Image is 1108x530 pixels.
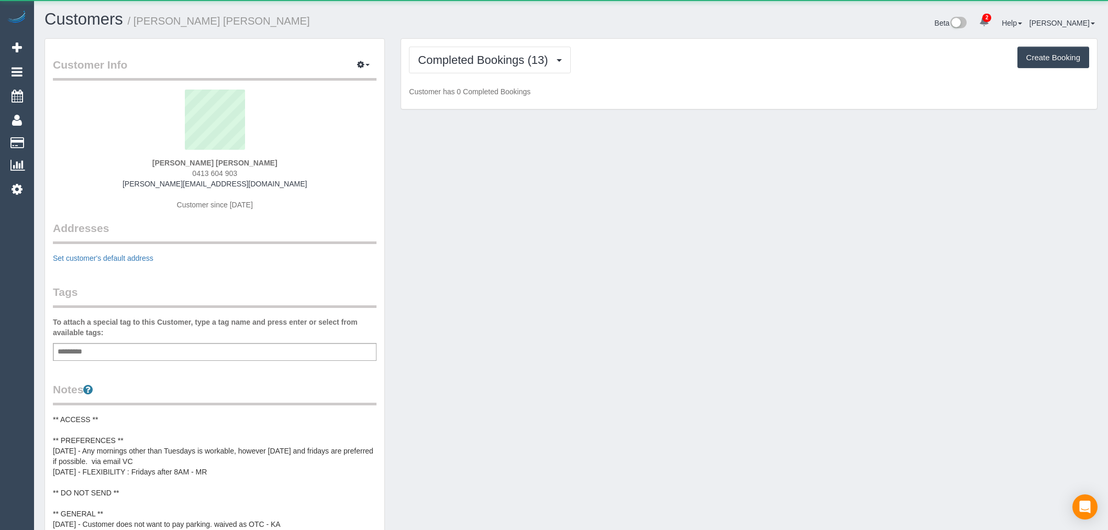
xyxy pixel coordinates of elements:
[45,10,123,28] a: Customers
[974,10,994,34] a: 2
[53,57,376,81] legend: Customer Info
[1029,19,1095,27] a: [PERSON_NAME]
[949,17,967,30] img: New interface
[152,159,278,167] strong: [PERSON_NAME] [PERSON_NAME]
[53,254,153,262] a: Set customer's default address
[128,15,310,27] small: / [PERSON_NAME] [PERSON_NAME]
[1002,19,1022,27] a: Help
[177,201,253,209] span: Customer since [DATE]
[409,86,1089,97] p: Customer has 0 Completed Bookings
[6,10,27,25] img: Automaid Logo
[935,19,967,27] a: Beta
[53,382,376,405] legend: Notes
[53,317,376,338] label: To attach a special tag to this Customer, type a tag name and press enter or select from availabl...
[1017,47,1089,69] button: Create Booking
[123,180,307,188] a: [PERSON_NAME][EMAIL_ADDRESS][DOMAIN_NAME]
[1072,494,1098,520] div: Open Intercom Messenger
[418,53,553,67] span: Completed Bookings (13)
[53,284,376,308] legend: Tags
[409,47,570,73] button: Completed Bookings (13)
[982,14,991,22] span: 2
[192,169,237,178] span: 0413 604 903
